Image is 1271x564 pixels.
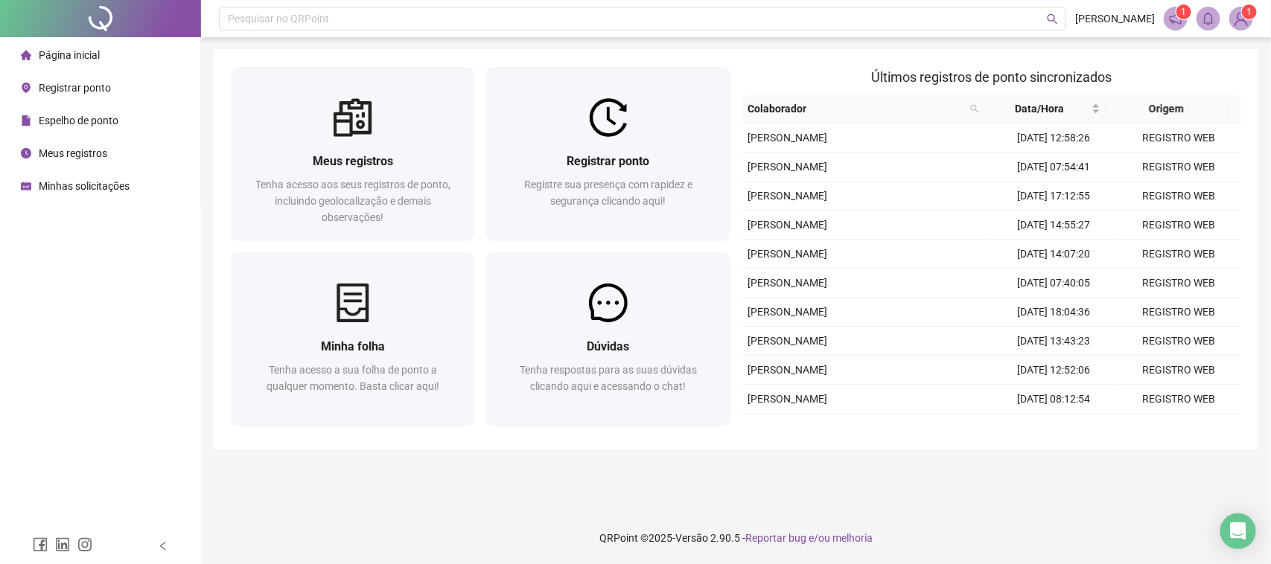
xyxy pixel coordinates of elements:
[321,339,385,353] span: Minha folha
[39,82,111,94] span: Registrar ponto
[21,115,31,126] span: file
[992,269,1117,298] td: [DATE] 07:40:05
[1220,513,1256,549] div: Open Intercom Messenger
[524,179,692,207] span: Registre sua presença com rapidez e segurança clicando aqui!
[992,414,1117,443] td: [DATE] 18:07:51
[748,335,828,347] span: [PERSON_NAME]
[871,69,1112,85] span: Últimos registros de ponto sincronizados
[21,181,31,191] span: schedule
[39,180,130,192] span: Minhas solicitações
[1116,414,1241,443] td: REGISTRO WEB
[1247,7,1252,17] span: 1
[1116,211,1241,240] td: REGISTRO WEB
[748,100,964,117] span: Colaborador
[1116,327,1241,356] td: REGISTRO WEB
[970,104,979,113] span: search
[1116,385,1241,414] td: REGISTRO WEB
[992,124,1117,153] td: [DATE] 12:58:26
[991,100,1089,117] span: Data/Hora
[1047,13,1058,25] span: search
[992,240,1117,269] td: [DATE] 14:07:20
[748,306,828,318] span: [PERSON_NAME]
[1116,153,1241,182] td: REGISTRO WEB
[520,364,697,392] span: Tenha respostas para as suas dúvidas clicando aqui e acessando o chat!
[992,327,1117,356] td: [DATE] 13:43:23
[985,94,1106,124] th: Data/Hora
[1242,4,1257,19] sup: Atualize o seu contato no menu Meus Dados
[201,512,1271,564] footer: QRPoint © 2025 - 2.90.5 -
[1106,94,1228,124] th: Origem
[992,211,1117,240] td: [DATE] 14:55:27
[587,339,629,353] span: Dúvidas
[1202,12,1215,25] span: bell
[1116,298,1241,327] td: REGISTRO WEB
[231,67,474,240] a: Meus registrosTenha acesso aos seus registros de ponto, incluindo geolocalização e demais observa...
[745,532,873,544] span: Reportar bug e/ou melhoria
[39,115,118,126] span: Espelho de ponto
[313,154,393,168] span: Meus registros
[1116,124,1241,153] td: REGISTRO WEB
[231,252,474,426] a: Minha folhaTenha acesso a sua folha de ponto a qualquer momento. Basta clicar aqui!
[748,248,828,260] span: [PERSON_NAME]
[21,83,31,93] span: environment
[77,537,92,552] span: instagram
[992,385,1117,414] td: [DATE] 08:12:54
[39,147,107,159] span: Meus registros
[21,148,31,158] span: clock-circle
[748,219,828,231] span: [PERSON_NAME]
[992,182,1117,211] td: [DATE] 17:12:55
[1075,10,1155,27] span: [PERSON_NAME]
[1182,7,1187,17] span: 1
[748,161,828,173] span: [PERSON_NAME]
[1230,7,1252,30] img: 84182
[1116,356,1241,385] td: REGISTRO WEB
[675,532,708,544] span: Versão
[39,49,100,61] span: Página inicial
[748,364,828,376] span: [PERSON_NAME]
[1116,240,1241,269] td: REGISTRO WEB
[1176,4,1191,19] sup: 1
[486,67,730,240] a: Registrar pontoRegistre sua presença com rapidez e segurança clicando aqui!
[1116,182,1241,211] td: REGISTRO WEB
[158,541,168,551] span: left
[748,190,828,202] span: [PERSON_NAME]
[748,132,828,144] span: [PERSON_NAME]
[33,537,48,552] span: facebook
[255,179,450,223] span: Tenha acesso aos seus registros de ponto, incluindo geolocalização e demais observações!
[992,356,1117,385] td: [DATE] 12:52:06
[567,154,649,168] span: Registrar ponto
[21,50,31,60] span: home
[748,393,828,405] span: [PERSON_NAME]
[1169,12,1182,25] span: notification
[1116,269,1241,298] td: REGISTRO WEB
[55,537,70,552] span: linkedin
[267,364,439,392] span: Tenha acesso a sua folha de ponto a qualquer momento. Basta clicar aqui!
[992,153,1117,182] td: [DATE] 07:54:41
[992,298,1117,327] td: [DATE] 18:04:36
[748,277,828,289] span: [PERSON_NAME]
[967,97,982,120] span: search
[486,252,730,426] a: DúvidasTenha respostas para as suas dúvidas clicando aqui e acessando o chat!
